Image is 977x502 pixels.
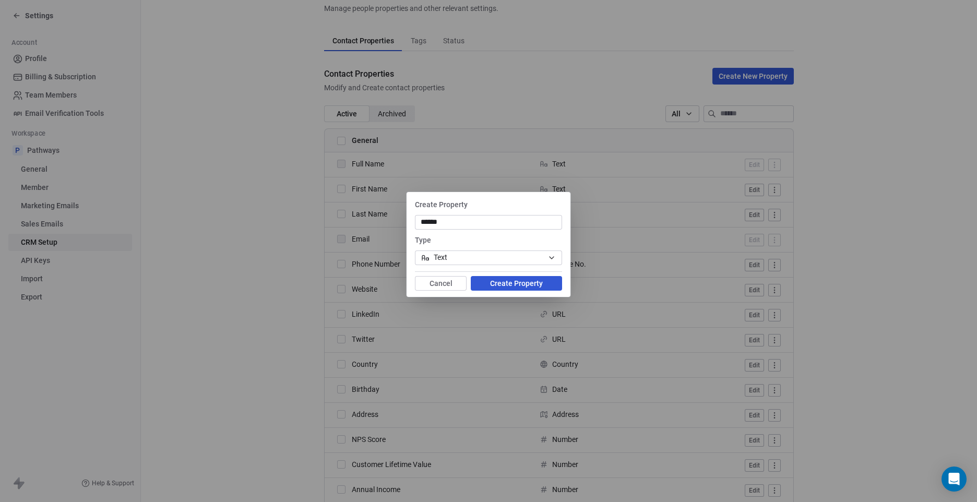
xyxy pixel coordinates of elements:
button: Create Property [471,276,562,291]
span: Type [415,236,431,244]
button: Cancel [415,276,467,291]
span: Create Property [415,200,468,209]
span: Text [434,252,447,263]
button: Text [415,250,562,265]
